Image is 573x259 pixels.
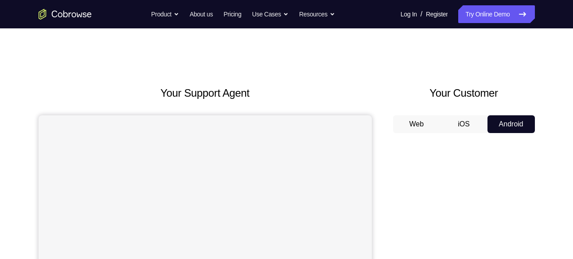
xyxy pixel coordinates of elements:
button: Android [487,115,535,133]
h2: Your Support Agent [39,85,372,101]
a: Register [426,5,448,23]
button: Resources [299,5,335,23]
button: iOS [440,115,487,133]
button: Web [393,115,440,133]
a: About us [190,5,213,23]
span: / [421,9,422,20]
a: Pricing [223,5,241,23]
a: Go to the home page [39,9,92,20]
a: Try Online Demo [458,5,534,23]
button: Product [151,5,179,23]
button: Use Cases [252,5,288,23]
h2: Your Customer [393,85,535,101]
a: Log In [401,5,417,23]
